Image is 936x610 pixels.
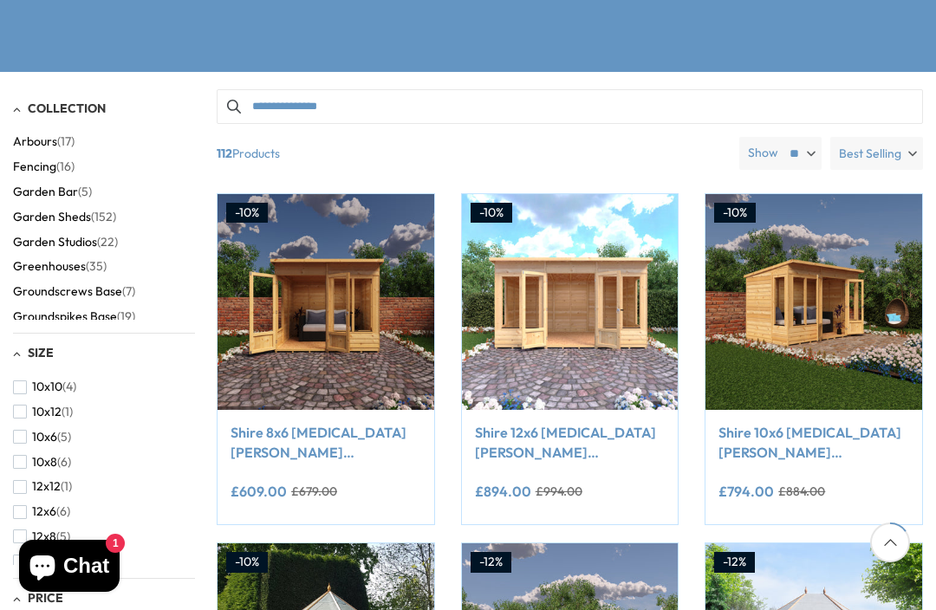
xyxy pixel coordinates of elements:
button: Garden Studios (22) [13,230,118,255]
span: Groundspikes Base [13,309,117,324]
ins: £609.00 [231,484,287,498]
button: Greenhouses (35) [13,254,107,279]
span: Products [210,137,732,170]
div: -10% [226,203,268,224]
button: 12x8 [13,524,70,549]
span: (35) [86,259,107,274]
button: Groundspikes Base (19) [13,304,135,329]
label: Best Selling [830,137,923,170]
span: 10x6 [32,430,57,445]
span: 10x8 [32,455,57,470]
del: £884.00 [778,485,825,497]
span: Garden Bar [13,185,78,199]
div: -10% [226,552,268,573]
button: Arbours (17) [13,129,75,154]
span: 12x12 [32,479,61,494]
b: 112 [217,137,232,170]
span: (1) [62,405,73,419]
span: Garden Studios [13,235,97,250]
span: Collection [28,101,106,116]
button: 10x6 [13,425,71,450]
span: Greenhouses [13,259,86,274]
del: £994.00 [536,485,582,497]
button: 16x6 [13,549,70,574]
del: £679.00 [291,485,337,497]
a: Shire 8x6 [MEDICAL_DATA][PERSON_NAME] Summerhouse [231,423,421,462]
span: (6) [57,455,71,470]
span: Groundscrews Base [13,284,122,299]
button: 12x12 [13,474,72,499]
ins: £894.00 [475,484,531,498]
input: Search products [217,89,923,124]
span: (19) [117,309,135,324]
span: 12x6 [32,504,56,519]
button: Fencing (16) [13,154,75,179]
span: (4) [62,380,76,394]
span: (5) [57,430,71,445]
button: 10x12 [13,399,73,425]
span: (17) [57,134,75,149]
ins: £794.00 [718,484,774,498]
button: Groundscrews Base (7) [13,279,135,304]
span: Best Selling [839,137,901,170]
inbox-online-store-chat: Shopify online store chat [14,540,125,596]
span: (1) [61,479,72,494]
span: Arbours [13,134,57,149]
button: Garden Sheds (152) [13,204,116,230]
span: (16) [56,159,75,174]
div: -12% [471,552,511,573]
span: (152) [91,210,116,224]
span: (7) [122,284,135,299]
span: Garden Sheds [13,210,91,224]
span: (5) [56,529,70,544]
a: Shire 12x6 [MEDICAL_DATA][PERSON_NAME] Summerhouse [475,423,666,462]
span: 12x8 [32,529,56,544]
div: -10% [714,203,756,224]
div: -10% [471,203,512,224]
button: 12x6 [13,499,70,524]
button: 10x10 [13,374,76,399]
button: Garden Bar (5) [13,179,92,204]
span: (5) [78,185,92,199]
div: -12% [714,552,755,573]
button: 10x8 [13,450,71,475]
span: (6) [56,504,70,519]
span: Size [28,345,54,360]
span: 10x12 [32,405,62,419]
span: Price [28,590,63,606]
span: Fencing [13,159,56,174]
span: (22) [97,235,118,250]
span: 10x10 [32,380,62,394]
a: Shire 10x6 [MEDICAL_DATA][PERSON_NAME] Summerhouse [718,423,909,462]
label: Show [748,145,778,162]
